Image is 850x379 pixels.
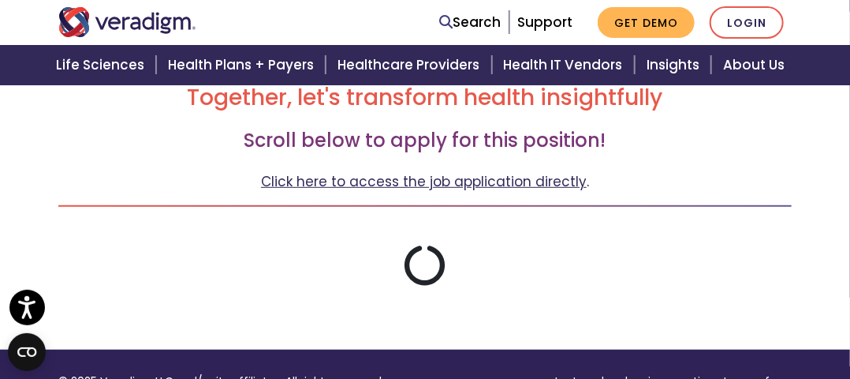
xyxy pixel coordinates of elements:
a: About Us [714,45,803,85]
a: Health IT Vendors [494,45,637,85]
a: Life Sciences [47,45,158,85]
a: Support [517,13,572,32]
img: Veradigm logo [58,7,196,37]
iframe: Drift Chat Widget [771,300,831,360]
button: Open CMP widget [8,333,46,371]
p: . [58,171,792,193]
h2: Together, let's transform health insightfully [58,84,792,111]
a: Insights [637,45,714,85]
a: Get Demo [598,7,695,38]
a: Health Plans + Payers [158,45,328,85]
a: Click here to access the job application directly [261,172,587,191]
a: Healthcare Providers [328,45,494,85]
a: Login [710,6,784,39]
a: Search [439,12,501,33]
h3: Scroll below to apply for this position! [58,129,792,152]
